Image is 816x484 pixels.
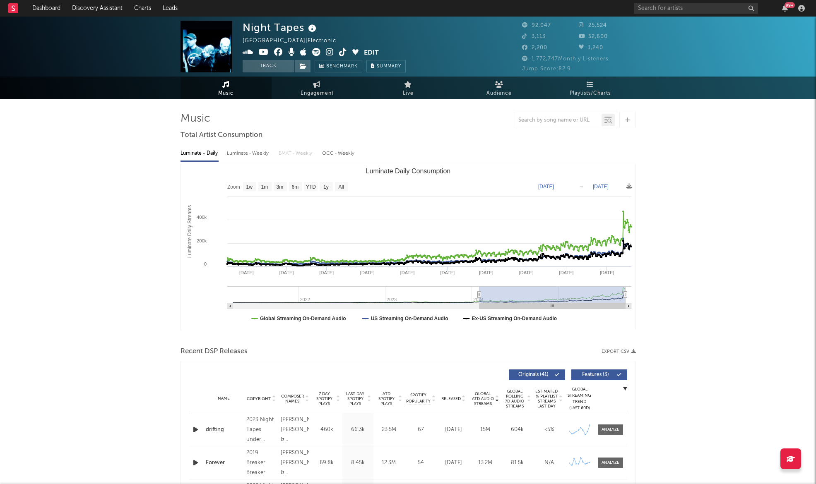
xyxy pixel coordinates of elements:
text: [DATE] [400,270,414,275]
div: OCC - Weekly [322,146,355,161]
text: 1w [246,184,253,190]
div: 23.5M [376,426,402,434]
div: 8.45k [344,459,371,467]
span: Jump Score: 82.9 [522,66,571,72]
a: Audience [454,77,545,99]
div: [PERSON_NAME], [PERSON_NAME] & [PERSON_NAME] [281,415,309,445]
text: [DATE] [599,270,614,275]
span: Features ( 3 ) [577,372,615,377]
span: 52,600 [579,34,608,39]
button: Export CSV [602,349,636,354]
a: Forever [206,459,242,467]
text: Global Streaming On-Demand Audio [260,316,346,321]
div: [DATE] [440,426,467,434]
span: Engagement [301,89,334,98]
div: 12.3M [376,459,402,467]
button: Features(3) [571,369,627,380]
div: [DATE] [440,459,467,467]
a: Live [363,77,454,99]
span: 92,047 [522,23,551,28]
div: [PERSON_NAME], [PERSON_NAME] & [PERSON_NAME] [281,448,309,478]
div: 604k [503,426,531,434]
button: Edit [364,48,379,58]
span: Live [403,89,414,98]
text: Zoom [227,184,240,190]
div: 66.3k [344,426,371,434]
span: ATD Spotify Plays [376,391,397,406]
text: 6m [291,184,298,190]
div: 460k [313,426,340,434]
text: [DATE] [239,270,253,275]
input: Search by song name or URL [514,117,602,124]
text: [DATE] [559,270,573,275]
text: All [338,184,344,190]
span: Global Rolling 7D Audio Streams [503,389,526,409]
text: Luminate Daily Consumption [366,168,450,175]
text: → [579,184,584,189]
a: Music [181,77,272,99]
span: 7 Day Spotify Plays [313,391,335,406]
a: Playlists/Charts [545,77,636,99]
text: Luminate Daily Streams [186,205,192,258]
text: 1m [261,184,268,190]
div: <5% [535,426,563,434]
svg: Luminate Daily Consumption [181,164,635,330]
span: Music [218,89,233,98]
span: Composer Names [281,394,304,404]
div: Luminate - Weekly [227,146,270,161]
button: Track [243,60,294,72]
text: 0 [204,261,206,266]
div: N/A [535,459,563,467]
span: Spotify Popularity [406,392,431,405]
div: [GEOGRAPHIC_DATA] | Electronic [243,36,346,46]
text: Ex-US Streaming On-Demand Audio [472,316,557,321]
span: Released [441,396,461,401]
div: 54 [407,459,436,467]
span: Total Artist Consumption [181,130,262,140]
span: Playlists/Charts [570,89,611,98]
text: [DATE] [360,270,374,275]
div: 81.5k [503,459,531,467]
div: 2019 Breaker Breaker [246,448,277,478]
div: 99 + [785,2,795,8]
div: 13.2M [472,459,499,467]
span: Last Day Spotify Plays [344,391,366,406]
a: Engagement [272,77,363,99]
a: drifting [206,426,242,434]
div: 67 [407,426,436,434]
span: 1,240 [579,45,603,50]
span: 1,772,747 Monthly Listeners [522,56,609,62]
text: [DATE] [593,184,609,189]
text: [DATE] [279,270,294,275]
span: 3,113 [522,34,546,39]
button: Summary [366,60,406,72]
text: [DATE] [538,184,554,189]
span: Copyright [247,396,271,401]
div: Global Streaming Trend (Last 60D) [567,386,592,411]
a: Benchmark [315,60,362,72]
span: Audience [486,89,512,98]
span: Benchmark [326,62,358,72]
text: 400k [197,215,207,220]
div: 15M [472,426,499,434]
span: Global ATD Audio Streams [472,391,494,406]
button: Originals(41) [509,369,565,380]
text: US Streaming On-Demand Audio [371,316,448,321]
span: Estimated % Playlist Streams Last Day [535,389,558,409]
div: Luminate - Daily [181,146,219,161]
text: 3m [276,184,283,190]
text: [DATE] [519,270,533,275]
span: Recent DSP Releases [181,347,248,357]
input: Search for artists [634,3,758,14]
div: Name [206,395,242,402]
text: [DATE] [440,270,455,275]
span: 2,200 [522,45,547,50]
span: 25,524 [579,23,607,28]
text: YTD [306,184,315,190]
span: Originals ( 41 ) [515,372,553,377]
text: 200k [197,238,207,243]
button: 99+ [782,5,788,12]
div: 2023 Night Tapes under exclusive license to Nettwerk Music Group Inc. [246,415,277,445]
